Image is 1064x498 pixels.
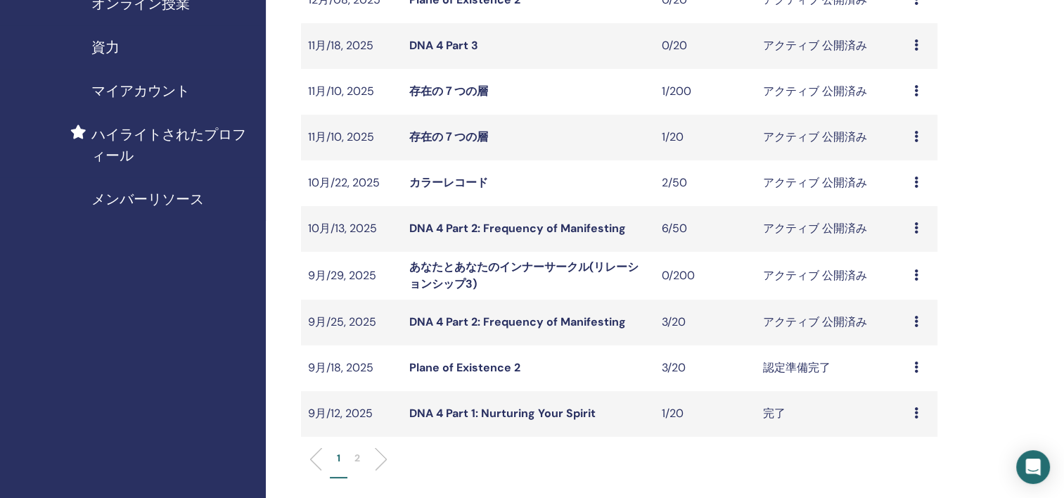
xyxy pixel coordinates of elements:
[755,391,906,437] td: 完了
[301,252,402,300] td: 9月/29, 2025
[755,115,906,160] td: アクティブ 公開済み
[655,391,756,437] td: 1/20
[655,23,756,69] td: 0/20
[655,69,756,115] td: 1/200
[755,160,906,206] td: アクティブ 公開済み
[409,360,520,375] a: Plane of Existence 2
[755,345,906,391] td: 認定準備完了
[91,80,190,101] span: マイアカウント
[1016,450,1050,484] div: Open Intercom Messenger
[354,451,360,466] p: 2
[301,160,402,206] td: 10月/22, 2025
[655,345,756,391] td: 3/20
[301,23,402,69] td: 11月/18, 2025
[409,314,626,329] a: DNA 4 Part 2: Frequency of Manifesting
[409,84,488,98] a: 存在の７つの層
[409,38,478,53] a: DNA 4 Part 3
[301,115,402,160] td: 11月/10, 2025
[655,300,756,345] td: 3/20
[301,345,402,391] td: 9月/18, 2025
[337,451,340,466] p: 1
[755,69,906,115] td: アクティブ 公開済み
[409,175,488,190] a: カラーレコード
[755,252,906,300] td: アクティブ 公開済み
[301,300,402,345] td: 9月/25, 2025
[755,206,906,252] td: アクティブ 公開済み
[409,221,626,236] a: DNA 4 Part 2: Frequency of Manifesting
[655,206,756,252] td: 6/50
[655,252,756,300] td: 0/200
[301,69,402,115] td: 11月/10, 2025
[755,23,906,69] td: アクティブ 公開済み
[301,206,402,252] td: 10月/13, 2025
[301,391,402,437] td: 9月/12, 2025
[91,37,120,58] span: 資力
[655,160,756,206] td: 2/50
[91,189,204,210] span: メンバーリソース
[755,300,906,345] td: アクティブ 公開済み
[409,129,488,144] a: 存在の７つの層
[409,406,596,421] a: DNA 4 Part 1: Nurturing Your Spirit
[409,260,639,291] a: あなたとあなたのインナーサークル(リレーションシップ3)
[655,115,756,160] td: 1/20
[91,124,255,166] span: ハイライトされたプロフィール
